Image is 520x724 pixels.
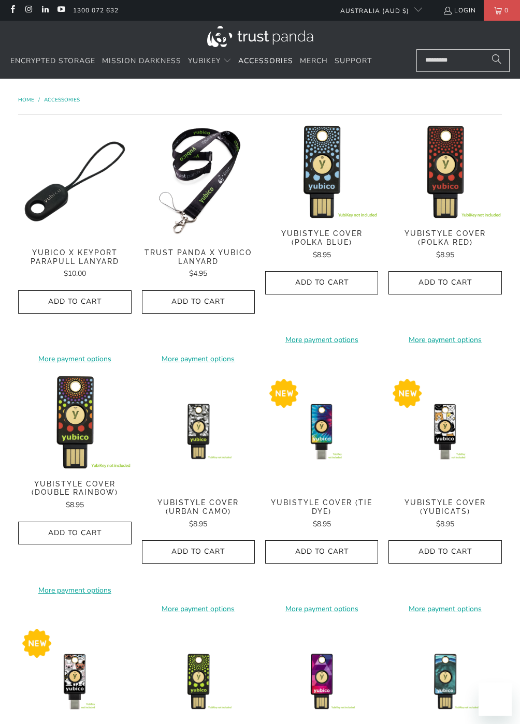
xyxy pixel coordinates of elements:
[484,49,510,72] button: Search
[313,250,331,260] span: $8.95
[10,49,95,73] a: Encrypted Storage
[142,125,255,238] img: Trust Panda Yubico Lanyard - Trust Panda
[300,49,328,73] a: Merch
[238,56,293,66] span: Accessories
[265,375,378,488] img: YubiStyle Cover (Tie Dye) - Trust Panda
[142,248,255,280] a: Trust Panda x Yubico Lanyard $4.95
[142,290,255,314] button: Add to Cart
[188,56,221,66] span: YubiKey
[142,603,255,615] a: More payment options
[300,56,328,66] span: Merch
[388,375,501,488] a: YubiStyle Cover (YubiCats) - Trust Panda YubiStyle Cover (YubiCats) - Trust Panda
[18,248,131,280] a: Yubico x Keyport Parapull Lanyard $10.00
[18,290,131,314] button: Add to Cart
[102,56,181,66] span: Mission Darkness
[24,6,33,14] a: Trust Panda Australia on Instagram
[399,548,490,556] span: Add to Cart
[265,375,378,488] a: YubiStyle Cover (Tie Dye) - Trust Panda YubiStyle Cover (Tie Dye) - Trust Panda
[265,603,378,615] a: More payment options
[188,49,232,73] summary: YubiKey
[18,96,36,104] a: Home
[40,6,49,14] a: Trust Panda Australia on LinkedIn
[142,498,255,516] span: YubiStyle Cover (Urban Camo)
[436,250,454,260] span: $8.95
[142,353,255,365] a: More payment options
[388,498,501,530] a: YubiStyle Cover (YubiCats) $8.95
[10,56,95,66] span: Encrypted Storage
[18,248,131,266] span: Yubico x Keyport Parapull Lanyard
[8,6,17,14] a: Trust Panda Australia on Facebook
[335,56,372,66] span: Support
[18,480,131,497] span: YubiStyle Cover (Double Rainbow)
[10,49,372,73] nav: Translation missing: en.navigation.header.main_nav
[388,334,501,346] a: More payment options
[388,498,501,516] span: YubiStyle Cover (YubiCats)
[64,269,86,278] span: $10.00
[29,298,120,306] span: Add to Cart
[18,585,131,596] a: More payment options
[238,49,293,73] a: Accessories
[18,480,131,511] a: YubiStyle Cover (Double Rainbow) $8.95
[276,278,367,287] span: Add to Cart
[265,498,378,530] a: YubiStyle Cover (Tie Dye) $8.95
[388,271,501,294] button: Add to Cart
[18,125,131,238] img: Yubico x Keyport Parapull Lanyard - Trust Panda
[142,375,255,488] a: YubiStyle Cover (Urban Camo) - Trust Panda YubiStyle Cover (Urban Camo) - Trust Panda
[388,375,501,488] img: YubiStyle Cover (YubiCats) - Trust Panda
[313,519,331,529] span: $8.95
[18,96,34,104] span: Home
[436,519,454,529] span: $8.95
[189,269,207,278] span: $4.95
[443,5,476,16] a: Login
[189,519,207,529] span: $8.95
[102,49,181,73] a: Mission Darkness
[38,96,40,104] span: /
[388,603,501,615] a: More payment options
[153,548,244,556] span: Add to Cart
[142,540,255,564] button: Add to Cart
[44,96,80,104] a: Accessories
[388,229,501,247] span: YubiStyle Cover (Polka Red)
[265,334,378,346] a: More payment options
[18,125,131,238] a: Yubico x Keyport Parapull Lanyard - Trust Panda Yubico x Keyport Parapull Lanyard - Trust Panda
[29,529,120,538] span: Add to Cart
[265,125,378,219] img: YubiStyle Cover (Polka Blue) - Trust Panda
[18,375,131,469] img: YubiStyle Cover (Double Rainbow) - Trust Panda
[335,49,372,73] a: Support
[479,683,512,716] iframe: Button to launch messaging window
[142,498,255,530] a: YubiStyle Cover (Urban Camo) $8.95
[388,125,501,219] img: YubiStyle Cover (Polka Red) - Trust Panda
[153,298,244,306] span: Add to Cart
[73,5,119,16] a: 1300 072 632
[18,353,131,365] a: More payment options
[66,500,84,510] span: $8.95
[388,540,501,564] button: Add to Cart
[265,229,378,247] span: YubiStyle Cover (Polka Blue)
[142,248,255,266] span: Trust Panda x Yubico Lanyard
[265,498,378,516] span: YubiStyle Cover (Tie Dye)
[416,49,510,72] input: Search...
[276,548,367,556] span: Add to Cart
[207,26,313,47] img: Trust Panda Australia
[142,375,255,488] img: YubiStyle Cover (Urban Camo) - Trust Panda
[399,278,490,287] span: Add to Cart
[18,522,131,545] button: Add to Cart
[265,229,378,261] a: YubiStyle Cover (Polka Blue) $8.95
[388,229,501,261] a: YubiStyle Cover (Polka Red) $8.95
[56,6,65,14] a: Trust Panda Australia on YouTube
[265,271,378,294] button: Add to Cart
[265,540,378,564] button: Add to Cart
